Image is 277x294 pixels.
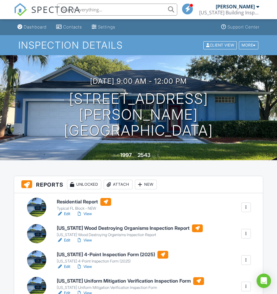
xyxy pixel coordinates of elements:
div: Attach [104,180,132,189]
div: [PERSON_NAME] [216,4,255,10]
input: Search everything... [57,4,177,16]
span: SPECTORA [31,3,81,16]
h1: [STREET_ADDRESS][PERSON_NAME] [GEOGRAPHIC_DATA] [10,91,267,138]
span: sq. ft. [151,153,160,158]
div: Dashboard [24,24,47,29]
div: Client View [203,41,237,49]
a: Dashboard [15,22,49,33]
div: [US_STATE] 4-Point Inspection Form (2025) [57,259,168,264]
div: [US_STATE] Wood Destroying Organisms Inspection Report [57,232,203,237]
div: More [239,41,258,49]
div: Settings [98,24,115,29]
a: [US_STATE] 4-Point Inspection Form (2025) [US_STATE] 4-Point Inspection Form (2025) [57,251,168,264]
a: View [76,211,92,217]
a: View [76,264,92,270]
a: Residential Report Typical FL Block - NEW [57,198,111,211]
h6: Residential Report [57,198,111,206]
img: The Best Home Inspection Software - Spectora [14,3,27,16]
div: 1997 [120,152,132,158]
h3: Reports [14,176,263,193]
h3: [DATE] 9:00 am - 12:00 pm [90,77,187,85]
a: View [76,237,92,243]
div: Unlocked [67,180,101,189]
a: Settings [89,22,118,33]
div: Support Center [227,24,260,29]
div: [US_STATE] Uniform Mitigation Verification Inspection Form [57,285,204,290]
a: Contacts [54,22,84,33]
h6: [US_STATE] 4-Point Inspection Form (2025) [57,251,168,259]
div: Contacts [63,24,82,29]
a: [US_STATE] Uniform Mitigation Verification Inspection Form [US_STATE] Uniform Mitigation Verifica... [57,277,204,290]
a: Client View [203,43,238,47]
span: Built [113,153,119,158]
h6: [US_STATE] Uniform Mitigation Verification Inspection Form [57,277,204,285]
a: SPECTORA [14,8,81,21]
a: Support Center [219,22,262,33]
div: Florida Building Inspection Group [199,10,259,16]
h1: Inspection Details [18,40,259,50]
div: Open Intercom Messenger [257,274,271,288]
a: Edit [57,211,70,217]
a: Edit [57,237,70,243]
div: New [135,180,157,189]
div: Typical FL Block - NEW [57,206,111,211]
div: 2543 [138,152,151,158]
a: Edit [57,264,70,270]
h6: [US_STATE] Wood Destroying Organisms Inspection Report [57,224,203,232]
a: [US_STATE] Wood Destroying Organisms Inspection Report [US_STATE] Wood Destroying Organisms Inspe... [57,224,203,238]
